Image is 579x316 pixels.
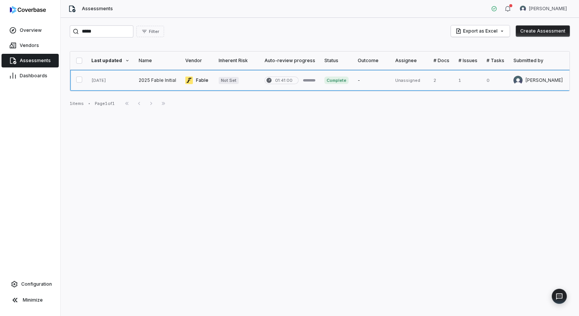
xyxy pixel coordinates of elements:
[10,6,46,14] img: logo-D7KZi-bG.svg
[185,58,210,64] div: Vendor
[23,297,43,303] span: Minimize
[395,58,424,64] div: Assignee
[520,6,526,12] img: Diana Esparza avatar
[513,58,563,64] div: Submitted by
[2,54,59,67] a: Assessments
[3,293,57,308] button: Minimize
[529,6,567,12] span: [PERSON_NAME]
[139,58,176,64] div: Name
[88,101,90,106] div: •
[433,58,449,64] div: # Docs
[149,29,159,34] span: Filter
[451,25,510,37] button: Export as Excel
[487,58,504,64] div: # Tasks
[513,76,523,85] img: Diana Esparza avatar
[324,58,349,64] div: Status
[20,73,47,79] span: Dashboards
[2,69,59,83] a: Dashboards
[95,101,115,106] div: Page 1 of 1
[82,6,113,12] span: Assessments
[136,26,164,37] button: Filter
[459,58,477,64] div: # Issues
[2,39,59,52] a: Vendors
[515,3,571,14] button: Diana Esparza avatar[PERSON_NAME]
[516,25,570,37] button: Create Assessment
[358,58,386,64] div: Outcome
[264,58,315,64] div: Auto-review progress
[20,27,42,33] span: Overview
[20,58,51,64] span: Assessments
[2,23,59,37] a: Overview
[91,58,130,64] div: Last updated
[3,277,57,291] a: Configuration
[70,101,84,106] div: 1 items
[219,58,255,64] div: Inherent Risk
[20,42,39,48] span: Vendors
[353,70,391,91] td: -
[21,281,52,287] span: Configuration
